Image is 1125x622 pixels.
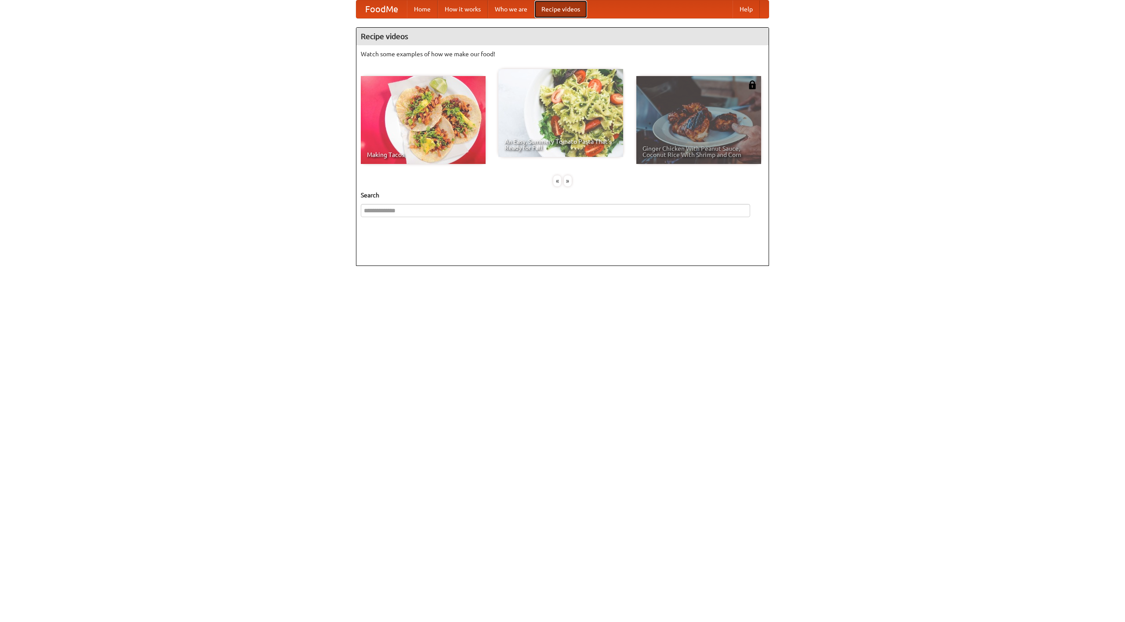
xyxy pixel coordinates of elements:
img: 483408.png [748,80,757,89]
a: Help [733,0,760,18]
a: An Easy, Summery Tomato Pasta That's Ready for Fall [498,69,623,157]
a: Making Tacos [361,76,486,164]
a: How it works [438,0,488,18]
span: An Easy, Summery Tomato Pasta That's Ready for Fall [504,138,617,151]
h4: Recipe videos [356,28,769,45]
div: « [553,175,561,186]
a: Who we are [488,0,534,18]
a: FoodMe [356,0,407,18]
div: » [564,175,572,186]
a: Recipe videos [534,0,587,18]
a: Home [407,0,438,18]
p: Watch some examples of how we make our food! [361,50,764,58]
h5: Search [361,191,764,200]
span: Making Tacos [367,152,479,158]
